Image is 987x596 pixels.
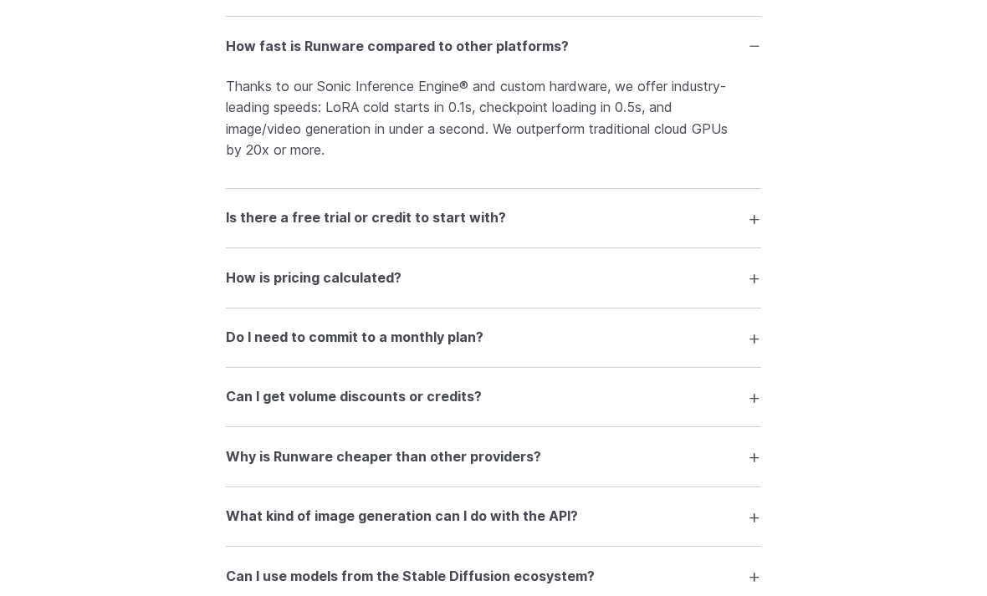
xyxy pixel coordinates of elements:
[226,36,569,58] h3: How fast is Runware compared to other platforms?
[226,262,761,293] summary: How is pricing calculated?
[226,267,401,289] h3: How is pricing calculated?
[226,506,578,527] h3: What kind of image generation can I do with the API?
[226,327,483,349] h3: Do I need to commit to a monthly plan?
[226,446,541,468] h3: Why is Runware cheaper than other providers?
[226,30,761,62] summary: How fast is Runware compared to other platforms?
[226,501,761,532] summary: What kind of image generation can I do with the API?
[226,76,761,161] p: Thanks to our Sonic Inference Engine® and custom hardware, we offer industry-leading speeds: LoRA...
[226,202,761,234] summary: Is there a free trial or credit to start with?
[226,560,761,592] summary: Can I use models from the Stable Diffusion ecosystem?
[226,322,761,354] summary: Do I need to commit to a monthly plan?
[226,381,761,413] summary: Can I get volume discounts or credits?
[226,386,482,408] h3: Can I get volume discounts or credits?
[226,207,506,229] h3: Is there a free trial or credit to start with?
[226,566,595,588] h3: Can I use models from the Stable Diffusion ecosystem?
[226,441,761,472] summary: Why is Runware cheaper than other providers?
